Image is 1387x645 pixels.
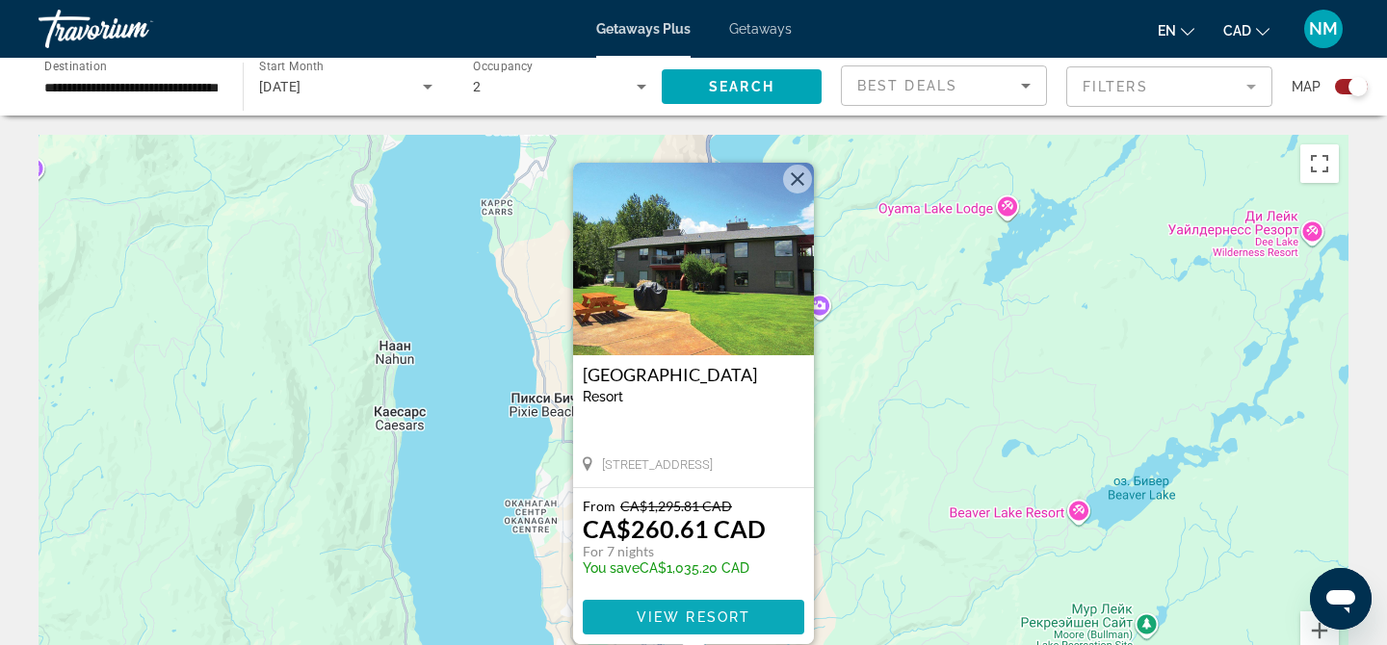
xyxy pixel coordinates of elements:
[857,78,957,93] span: Best Deals
[473,60,534,73] span: Occupancy
[1223,23,1251,39] span: CAD
[1292,73,1321,100] span: Map
[573,163,814,355] img: ii_hpk1.jpg
[583,560,766,576] p: CA$1,035.20 CAD
[729,21,792,37] a: Getaways
[583,600,804,634] button: View Resort
[1223,16,1269,44] button: Change currency
[620,498,732,514] span: CA$1,295.81 CAD
[583,560,640,576] span: You save
[602,457,713,472] span: [STREET_ADDRESS]
[1298,9,1348,49] button: User Menu
[583,543,766,560] p: For 7 nights
[583,389,623,404] span: Resort
[583,365,804,384] a: [GEOGRAPHIC_DATA]
[1300,144,1339,183] button: Включить полноэкранный режим
[783,165,812,193] button: Закрыть
[637,609,750,625] span: View Resort
[39,4,231,54] a: Travorium
[596,21,691,37] a: Getaways Plus
[1310,568,1372,630] iframe: Кнопка запуска окна обмена сообщениями
[259,60,324,73] span: Start Month
[857,74,1031,97] mat-select: Sort by
[1158,16,1194,44] button: Change language
[259,79,301,94] span: [DATE]
[583,514,766,543] p: CA$260.61 CAD
[1066,65,1272,108] button: Filter
[662,69,822,104] button: Search
[1309,19,1338,39] span: NM
[1158,23,1176,39] span: en
[473,79,481,94] span: 2
[709,79,774,94] span: Search
[583,498,615,514] span: From
[44,59,107,72] span: Destination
